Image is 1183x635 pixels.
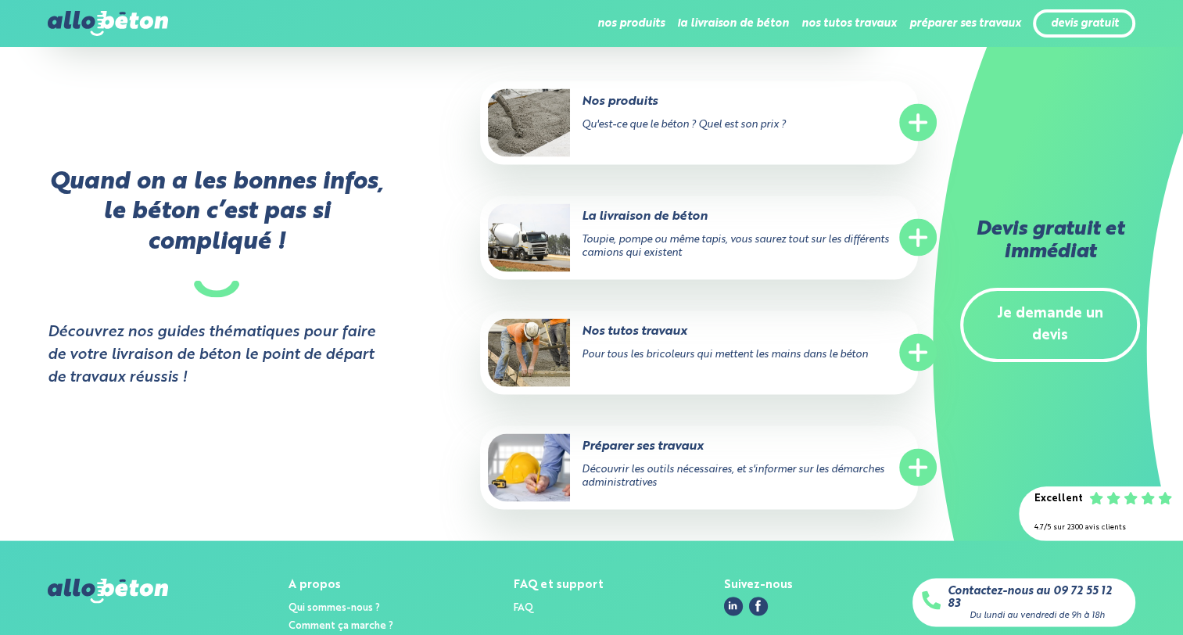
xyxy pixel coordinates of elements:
[597,5,664,42] li: nos produits
[488,93,848,110] p: Nos produits
[582,235,889,258] span: Toupie, pompe ou même tapis, vous saurez tout sur les différents camions qui existent
[48,579,168,604] img: allobéton
[289,621,393,631] a: Comment ça marche ?
[582,350,868,360] span: Pour tous les bricoleurs qui mettent les mains dans le béton
[801,5,896,42] li: nos tutos travaux
[676,5,788,42] li: la livraison de béton
[289,579,393,592] div: A propos
[514,603,533,613] a: FAQ
[724,579,793,592] div: Suivez-nous
[48,11,168,36] img: allobéton
[488,204,570,272] img: La livraison de béton
[48,167,386,298] p: Quand on a les bonnes infos, le béton c’est pas si compliqué !
[289,603,380,613] a: Qui sommes-nous ?
[947,585,1126,611] a: Contactez-nous au 09 72 55 12 83
[969,611,1104,621] div: Du lundi au vendredi de 9h à 18h
[488,323,848,340] p: Nos tutos travaux
[488,434,570,502] img: Préparer ses travaux
[582,120,786,130] span: Qu'est-ce que le béton ? Quel est son prix ?
[514,579,604,592] div: FAQ et support
[488,208,848,225] p: La livraison de béton
[488,319,570,387] img: Nos tutos travaux
[909,5,1020,42] li: préparer ses travaux
[582,465,884,488] span: Découvrir les outils nécessaires, et s'informer sur les démarches administratives
[488,89,570,157] img: Nos produits
[1050,17,1118,30] a: devis gratuit
[48,321,386,389] strong: Découvrez nos guides thématiques pour faire de votre livraison de béton le point de départ de tra...
[488,438,848,455] p: Préparer ses travaux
